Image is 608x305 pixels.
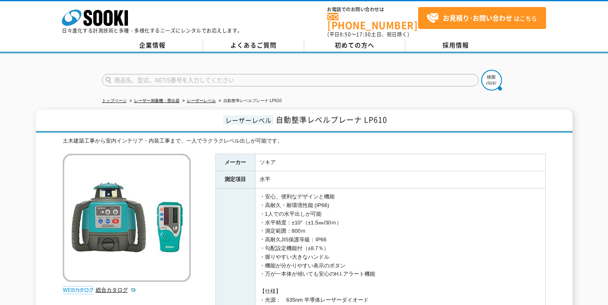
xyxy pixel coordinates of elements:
th: 測定項目 [215,171,255,188]
li: 自動整準レベルプレーナ LP610 [217,97,282,105]
a: 企業情報 [102,39,203,52]
p: 日々進化する計測技術と多種・多様化するニーズにレンタルでお応えします。 [62,28,243,33]
span: 8:50 [340,31,351,38]
td: ソキア [255,154,545,171]
a: 総合カタログ [96,287,136,293]
span: レーザーレベル [223,115,274,125]
th: メーカー [215,154,255,171]
a: [PHONE_NUMBER] [327,13,418,30]
span: 自動整準レベルプレーナ LP610 [276,114,387,125]
span: 初めての方へ [335,41,374,50]
a: 採用情報 [405,39,506,52]
div: 土木建築工事から室内インテリア・内装工事まで、一人でラクラクレベル出しが可能です。 [63,137,546,145]
img: webカタログ [63,286,94,294]
span: (平日 ～ 土日、祝日除く) [327,31,409,38]
a: トップページ [102,98,127,103]
input: 商品名、型式、NETIS番号を入力してください [102,74,479,86]
a: 初めての方へ [304,39,405,52]
a: レーザー測量機・墨出器 [134,98,180,103]
img: btn_search.png [481,70,502,91]
img: 自動整準レベルプレーナ LP610 [63,154,191,282]
strong: お見積り･お問い合わせ [443,13,512,23]
span: お電話でのお問い合わせは [327,7,418,12]
td: 水平 [255,171,545,188]
span: はこちら [426,12,537,24]
a: お見積り･お問い合わせはこちら [418,7,546,29]
a: レーザーレベル [187,98,216,103]
span: 17:30 [356,31,371,38]
a: よくあるご質問 [203,39,304,52]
